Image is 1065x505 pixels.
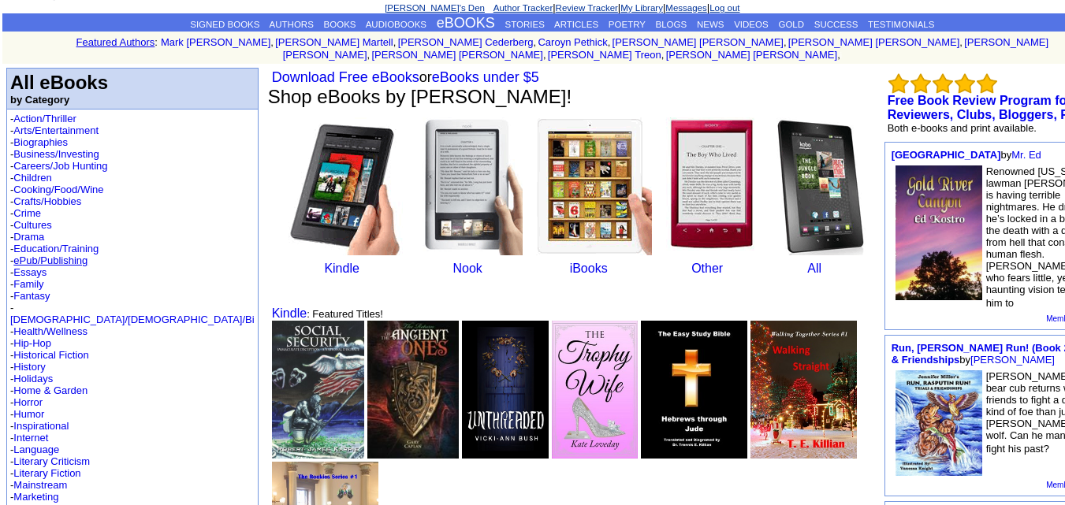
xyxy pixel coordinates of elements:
a: History [13,361,45,373]
a: SIGNED BOOKS [190,20,259,29]
font: i [963,39,964,47]
a: Messages [665,3,706,13]
font: i [396,39,397,47]
a: Education/Training [13,243,99,254]
a: TESTIMONIALS [868,20,934,29]
font: i [546,51,548,60]
img: 1sony.gif [665,117,760,255]
a: ARTICLES [554,20,598,29]
img: 1nook.gif [423,117,523,255]
img: bigemptystars.png [888,73,909,94]
a: Caroyn Pethick [538,36,607,48]
a: Cooking/Food/Wine [13,184,103,195]
img: bigemptystars.png [933,73,953,94]
img: bigemptystars.png [910,73,931,94]
img: 1kindlefire.gif [284,117,410,255]
a: Literary Criticism [13,455,90,467]
a: [DEMOGRAPHIC_DATA]/[DEMOGRAPHIC_DATA]/Bi [10,314,255,325]
a: BOOKS [324,20,356,29]
a: The Easy Study Bible: Hebrews through Jude [641,447,747,461]
a: Other [691,262,723,275]
a: Business/Investing [13,148,99,160]
font: , , , , , , , , , , [161,36,1048,61]
a: Kindle [324,262,359,275]
font: : Featured Titles! [307,308,383,320]
a: Log out [709,3,739,13]
a: Children [13,172,51,184]
a: Crime [13,207,41,219]
a: [GEOGRAPHIC_DATA] [892,149,1001,161]
a: Walking Straight (Walking Together Series # 1) [750,447,857,461]
a: SUCCESS [814,20,858,29]
a: [PERSON_NAME]'s Den [385,3,485,13]
font: i [274,39,275,47]
a: The Trophy Wife [552,447,638,461]
a: Download Free eBooks [272,69,419,85]
a: Nook [452,262,482,275]
a: Essays [13,266,47,278]
a: iBooks [570,262,608,275]
img: 74940.jpg [552,321,638,459]
a: VIDEOS [734,20,768,29]
a: Mainstream [13,479,67,491]
img: 11186.jpg [896,165,982,300]
a: AUDIOBOOKS [366,20,426,29]
a: eBOOKS [437,15,495,31]
font: | | | | [385,2,739,13]
b: All eBooks [10,72,108,93]
a: [PERSON_NAME] [PERSON_NAME] [613,36,784,48]
a: ePub/Publishing [13,254,88,266]
a: Review Tracker [556,3,618,13]
a: Kindle [272,306,307,320]
a: Crafts/Hobbies [13,195,81,207]
a: Horror [13,396,43,408]
font: by [892,149,1041,161]
font: or [268,69,539,85]
a: Mr. Ed [1011,149,1041,161]
a: Internet [13,432,48,444]
a: Arts/Entertainment [13,124,99,136]
a: Marketing [13,491,58,503]
font: i [840,51,842,60]
a: Inspirational [13,420,69,432]
b: by Category [10,94,69,106]
a: [PERSON_NAME] [PERSON_NAME] [283,36,1048,61]
a: Hip-Hop [13,337,51,349]
a: Holidays [13,373,53,384]
img: 1kobo.gif [773,117,866,255]
a: [PERSON_NAME] [PERSON_NAME] [371,49,542,61]
a: Health/Wellness [13,325,88,337]
a: Featured Authors [76,36,155,48]
a: Historical Fiction [13,349,88,361]
a: [PERSON_NAME] Martell [275,36,393,48]
a: BLOGS [656,20,687,29]
a: AUTHORS [270,20,314,29]
a: The Return of the Ancient Ones [367,447,460,461]
a: All [807,262,821,275]
font: Shop eBooks by [PERSON_NAME]! [268,86,572,107]
a: Family [13,278,43,290]
a: eBooks under $5 [432,69,539,85]
img: 75410.jpg [272,321,364,459]
a: Literary Fiction [13,467,80,479]
a: Biographies [13,136,68,148]
a: Mark [PERSON_NAME] [161,36,270,48]
font: Both e-books and print available. [888,122,1037,134]
img: 1ipad.gif [535,117,652,255]
a: Fantasy [13,290,50,302]
a: Humor [13,408,44,420]
a: Action/Thriller [13,113,76,124]
a: [PERSON_NAME] [970,354,1055,366]
a: POETRY [609,20,646,29]
a: Author Tracker [493,3,553,13]
img: 66349.jpg [750,321,857,459]
font: i [536,39,538,47]
img: bigemptystars.png [955,73,975,94]
a: GOLD [778,20,804,29]
a: UNTHREADED [462,447,548,461]
a: [PERSON_NAME] [PERSON_NAME] [788,36,959,48]
img: 79759.jpg [462,321,548,459]
font: i [610,39,612,47]
a: Careers/Job Hunting [13,160,107,172]
a: My Library [620,3,663,13]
